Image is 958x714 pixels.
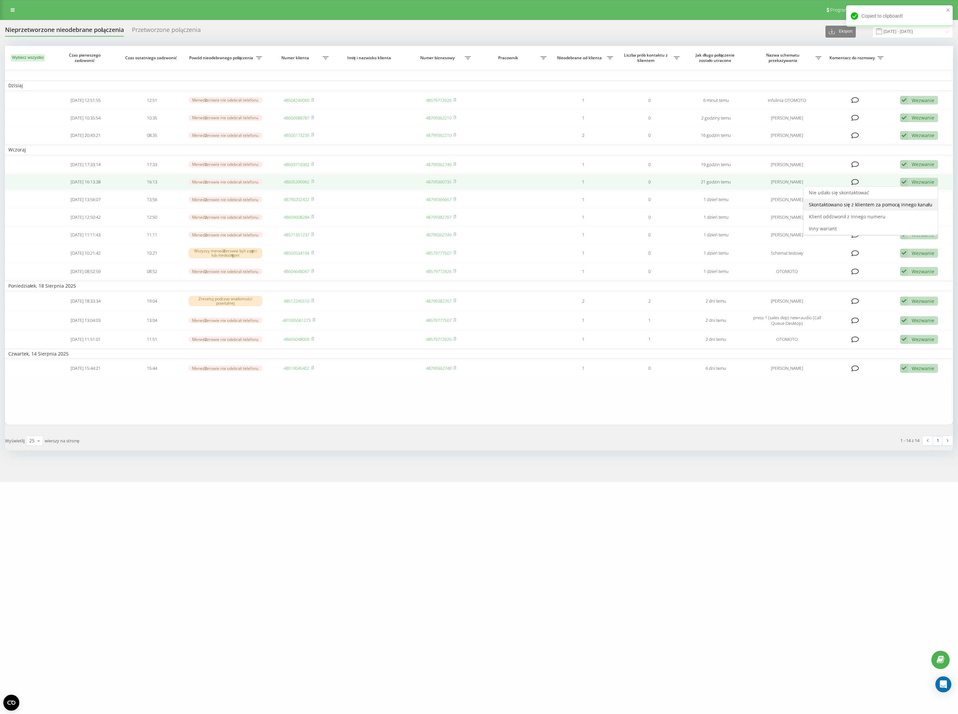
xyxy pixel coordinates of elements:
td: [DATE] 17:33:14 [52,156,119,173]
td: 1 [550,92,616,109]
span: wierszy na stronę [45,438,79,444]
div: Wezwanie [912,132,934,138]
button: Eksport [825,26,856,38]
span: Inny wariant [809,225,837,232]
div: Copied to clipboard! [846,5,953,27]
td: 1 [616,311,683,330]
td: 19 godzin temu [683,156,749,173]
div: Przetworzone połączenia [132,26,201,37]
td: [DATE] 20:43:21 [52,127,119,143]
td: 1 [550,209,616,225]
td: [PERSON_NAME] [749,209,825,225]
td: [DATE] 13:04:03 [52,311,119,330]
td: 1 [550,331,616,348]
td: 1 [616,331,683,348]
td: 1 [550,174,616,190]
td: 2 dni temu [683,311,749,330]
div: Menedżerowie nie odebrali telefonu [188,161,262,167]
td: 1 [550,360,616,376]
div: Menedżerowie nie odebrali telefonu [188,132,262,138]
a: 48693716362 [284,161,309,167]
td: [PERSON_NAME] [749,292,825,310]
td: Dzisiaj [5,81,953,91]
td: Schemat testowy [749,244,825,262]
td: [DATE] 12:50:42 [52,209,119,225]
td: 1 dzień temu [683,244,749,262]
td: 2 [616,292,683,310]
td: [PERSON_NAME] [749,174,825,190]
div: Menedżerowie nie odebrali telefonu [188,197,262,202]
a: 48579772626 [426,97,452,103]
td: 0 [616,209,683,225]
td: [DATE] 12:51:55 [52,92,119,109]
td: [PERSON_NAME] [749,360,825,376]
a: 48609608284 [284,214,309,220]
span: Powód nieodebranego połączenia [189,55,255,61]
div: Wezwanie [912,179,934,185]
td: 2 [550,127,616,143]
td: [PERSON_NAME] [749,227,825,243]
span: Liczba prób kontaktu z klientem [620,53,673,63]
span: Wyświetlij [5,438,25,444]
td: 1 [550,244,616,262]
td: press 1 (sales dep) new+audio (Call Queue Desktop) [749,311,825,330]
td: 2 dni temu [683,292,749,310]
td: 1 dzień temu [683,263,749,280]
div: Menedżerowie nie odebrali telefonu [188,179,262,185]
td: 08:35 [119,127,185,143]
a: 48571351237 [284,232,309,238]
a: 48604648067 [284,268,309,274]
td: 1 [550,311,616,330]
a: 48799382767 [426,298,452,304]
div: Zresetuj podczas wiadomości powitalnej [188,296,262,306]
div: Wezwanie [912,250,934,256]
td: 0 [616,191,683,208]
td: [DATE] 13:56:07 [52,191,119,208]
td: 0 [616,110,683,126]
td: [DATE] 16:13:38 [52,174,119,190]
td: Infolinia OTOMOTO [749,92,825,109]
div: Wezwanie [912,336,934,343]
a: 48799382767 [426,214,452,220]
td: 0 [616,92,683,109]
a: 48799366657 [426,196,452,202]
td: [DATE] 18:33:34 [52,292,119,310]
a: 48799360735 [426,179,452,185]
td: Wczoraj [5,145,953,155]
a: 48790202422 [284,196,309,202]
td: 11:11 [119,227,185,243]
td: [PERSON_NAME] [749,127,825,143]
td: 11:51 [119,331,185,348]
a: 491605061273 [283,317,311,323]
td: 1 dzień temu [683,191,749,208]
span: Nieodebrane od klienta [553,55,607,61]
td: Czwartek, 14 Sierpnia 2025 [5,349,953,359]
div: Menedżerowie nie odebrali telefonu [188,115,262,120]
td: 1 [550,191,616,208]
td: 10:35 [119,110,185,126]
td: 0 [616,360,683,376]
a: 48579777507 [426,317,452,323]
td: [DATE] 08:52:59 [52,263,119,280]
div: 25 [29,437,35,444]
td: 21 godzin temu [683,174,749,190]
td: 15:44 [119,360,185,376]
td: 19:04 [119,292,185,310]
div: Wezwanie [912,115,934,121]
td: [PERSON_NAME] [749,156,825,173]
td: 13:56 [119,191,185,208]
td: [DATE] 15:44:21 [52,360,119,376]
td: 08:52 [119,263,185,280]
td: 6 minut temu [683,92,749,109]
a: 48799362749 [426,232,452,238]
button: Open CMP widget [3,695,19,711]
td: 0 [616,244,683,262]
div: Wezwanie [912,317,934,324]
a: 48512245510 [284,298,309,304]
span: Pracownik [478,55,540,61]
span: Imię i nazwisko klienta [339,55,401,61]
span: Komentarz do rozmowy [828,55,877,61]
td: 0 [616,156,683,173]
td: [DATE] 10:35:54 [52,110,119,126]
span: Numer biznesowy [411,55,465,61]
